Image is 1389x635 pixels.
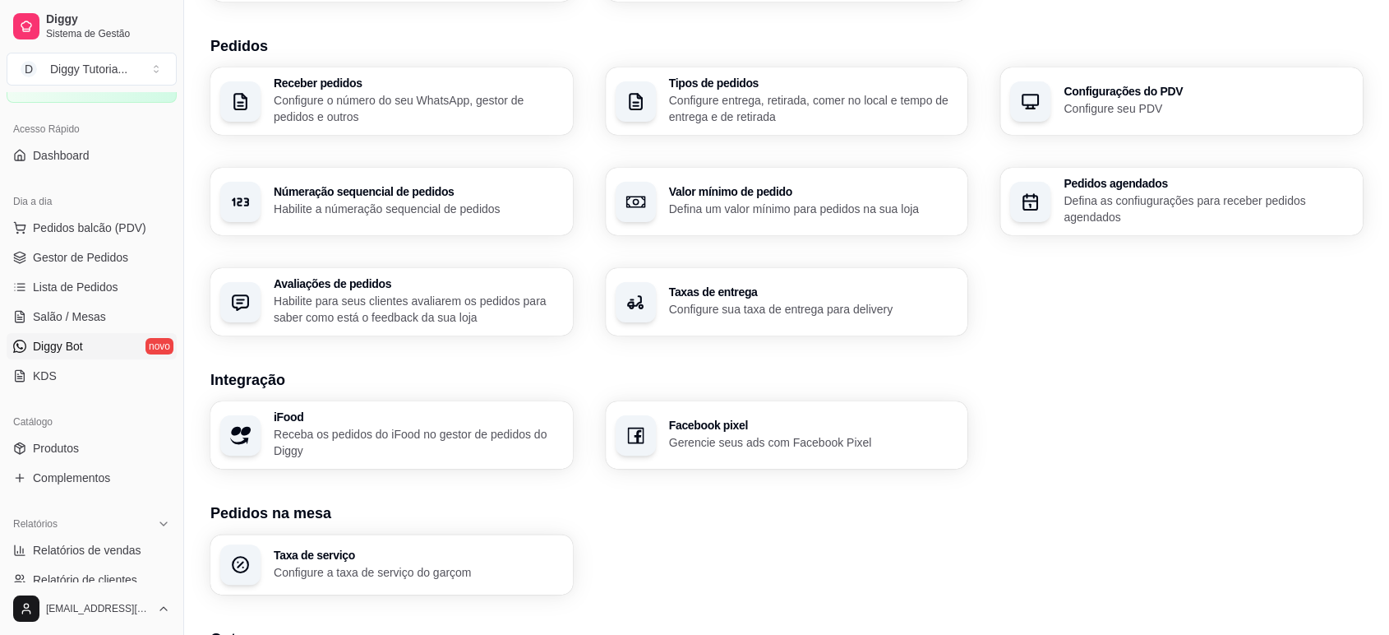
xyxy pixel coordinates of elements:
p: Configure a taxa de serviço do garçom [274,564,563,581]
h3: Taxas de entrega [669,286,958,298]
button: Avaliações de pedidosHabilite para seus clientes avaliarem os pedidos para saber como está o feed... [210,268,573,336]
p: Receba os pedidos do iFood no gestor de pedidos do Diggy [274,426,563,459]
span: Relatórios de vendas [33,542,141,559]
button: Pedidos agendadosDefina as confiugurações para receber pedidos agendados [1000,168,1363,235]
h3: Receber pedidos [274,77,563,89]
button: Select a team [7,53,177,86]
div: Catálogo [7,409,177,435]
h3: Integração [210,368,1363,392]
p: Configure seu PDV [1064,100,1353,117]
button: iFoodReceba os pedidos do iFood no gestor de pedidos do Diggy [210,401,573,469]
span: Complementos [33,470,110,486]
button: Pedidos balcão (PDV) [7,215,177,241]
p: Configure sua taxa de entrega para delivery [669,301,958,317]
span: Produtos [33,440,79,457]
span: D [21,61,37,77]
h3: Pedidos [210,35,1363,58]
h3: Avaliações de pedidos [274,278,563,290]
a: Relatórios de vendas [7,537,177,563]
a: Produtos [7,435,177,461]
p: Configure o número do seu WhatsApp, gestor de pedidos e outros [274,92,563,125]
a: Complementos [7,465,177,491]
h3: Configurações do PDV [1064,86,1353,97]
h3: Taxa de serviço [274,549,563,561]
div: Dia a dia [7,188,177,215]
p: Gerencie seus ads com Facebook Pixel [669,434,958,451]
a: Relatório de clientes [7,567,177,593]
button: Receber pedidosConfigure o número do seu WhatsApp, gestor de pedidos e outros [210,67,573,135]
h3: Facebook pixel [669,419,958,431]
a: Salão / Mesas [7,304,177,330]
span: Salão / Mesas [33,308,106,325]
span: Diggy Bot [33,338,83,355]
h3: Pedidos na mesa [210,502,1363,525]
p: Habilite a númeração sequencial de pedidos [274,201,563,217]
span: Dashboard [33,147,90,164]
p: Habilite para seus clientes avaliarem os pedidos para saber como está o feedback da sua loja [274,293,563,326]
a: Gestor de Pedidos [7,244,177,271]
h3: iFood [274,411,563,423]
div: Diggy Tutoria ... [50,61,127,77]
span: Gestor de Pedidos [33,249,128,266]
h3: Tipos de pedidos [669,77,958,89]
h3: Númeração sequencial de pedidos [274,186,563,197]
a: Dashboard [7,142,177,169]
span: Sistema de Gestão [46,27,170,40]
span: Diggy [46,12,170,27]
h3: Pedidos agendados [1064,178,1353,189]
a: KDS [7,363,177,389]
button: Taxa de serviçoConfigure a taxa de serviço do garçom [210,535,573,595]
button: Configurações do PDVConfigure seu PDV [1000,67,1363,135]
span: [EMAIL_ADDRESS][DOMAIN_NAME] [46,602,150,615]
button: [EMAIL_ADDRESS][DOMAIN_NAME] [7,589,177,628]
p: Configure entrega, retirada, comer no local e tempo de entrega e de retirada [669,92,958,125]
button: Valor mínimo de pedidoDefina um valor mínimo para pedidos na sua loja [606,168,968,235]
a: Diggy Botnovo [7,333,177,359]
span: KDS [33,368,57,384]
span: Pedidos balcão (PDV) [33,220,146,236]
button: Facebook pixelGerencie seus ads com Facebook Pixel [606,401,968,469]
div: Acesso Rápido [7,116,177,142]
span: Relatórios [13,517,58,531]
a: Lista de Pedidos [7,274,177,300]
p: Defina as confiugurações para receber pedidos agendados [1064,192,1353,225]
span: Relatório de clientes [33,572,137,588]
button: Tipos de pedidosConfigure entrega, retirada, comer no local e tempo de entrega e de retirada [606,67,968,135]
p: Defina um valor mínimo para pedidos na sua loja [669,201,958,217]
h3: Valor mínimo de pedido [669,186,958,197]
a: DiggySistema de Gestão [7,7,177,46]
span: Lista de Pedidos [33,279,118,295]
button: Taxas de entregaConfigure sua taxa de entrega para delivery [606,268,968,336]
button: Númeração sequencial de pedidosHabilite a númeração sequencial de pedidos [210,168,573,235]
